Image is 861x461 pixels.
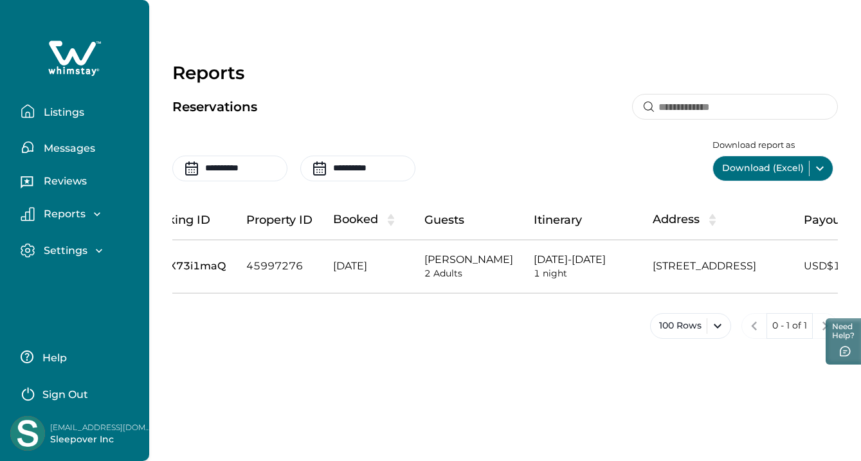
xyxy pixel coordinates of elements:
[766,313,813,339] button: 0 - 1 of 1
[712,156,833,181] button: Download (Excel)
[523,201,642,240] th: Itinerary
[323,201,414,240] th: Booked
[21,380,134,406] button: Sign Out
[21,207,139,221] button: Reports
[40,175,87,188] p: Reviews
[650,313,731,339] button: 100 Rows
[21,134,139,160] button: Messages
[21,98,139,124] button: Listings
[534,268,632,279] p: 1 night
[39,352,67,365] p: Help
[414,201,523,240] th: Guests
[424,253,513,266] p: [PERSON_NAME]
[10,416,45,451] img: Whimstay Host
[642,240,793,293] td: [STREET_ADDRESS]
[712,140,838,150] p: Download report as
[534,253,632,266] p: [DATE] - [DATE]
[40,142,95,155] p: Messages
[134,240,236,293] td: f1e9X73i1maQ
[772,320,807,332] p: 0 - 1 of 1
[812,313,838,339] button: next page
[40,244,87,257] p: Settings
[323,240,414,293] td: [DATE]
[40,208,86,221] p: Reports
[172,101,257,114] p: Reservations
[40,106,84,119] p: Listings
[134,201,236,240] th: Booking ID
[21,170,139,196] button: Reviews
[50,421,153,434] p: [EMAIL_ADDRESS][DOMAIN_NAME]
[21,344,134,370] button: Help
[236,201,323,240] th: Property ID
[50,433,153,446] p: Sleepover Inc
[642,201,793,240] th: Address
[424,268,513,279] p: 2 Adults
[236,240,323,293] td: 45997276
[172,62,838,84] p: Reports
[21,243,139,258] button: Settings
[741,313,767,339] button: previous page
[700,213,725,226] button: sorting
[42,388,88,401] p: Sign Out
[378,213,404,226] button: sorting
